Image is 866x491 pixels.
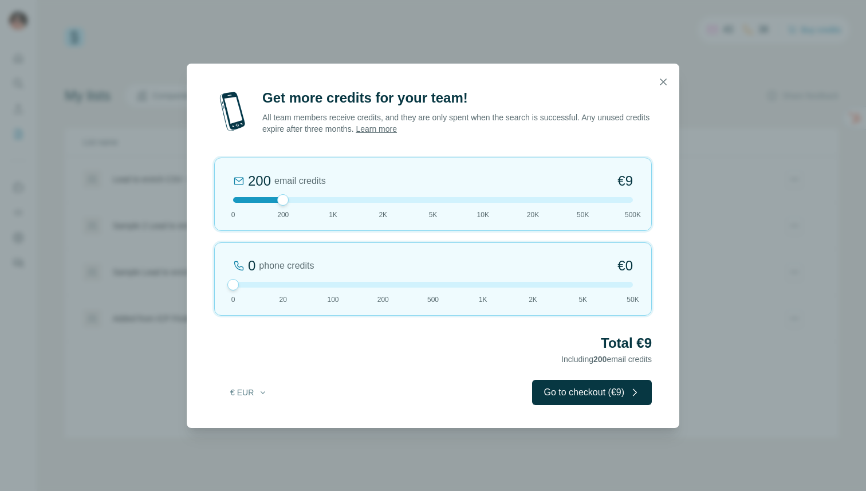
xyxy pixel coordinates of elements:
span: €9 [617,172,633,190]
span: 5K [578,294,587,305]
span: 20 [280,294,287,305]
span: 50K [627,294,639,305]
span: 0 [231,210,235,220]
span: 2K [529,294,537,305]
span: 1K [479,294,487,305]
span: Including email credits [561,355,652,364]
h2: Total €9 [214,334,652,352]
span: 2K [379,210,387,220]
span: 200 [277,210,289,220]
span: phone credits [259,259,314,273]
span: 5K [429,210,438,220]
span: 10K [477,210,489,220]
span: 100 [327,294,338,305]
img: mobile-phone [214,89,251,135]
span: 200 [377,294,389,305]
span: 20K [527,210,539,220]
span: email credits [274,174,326,188]
p: All team members receive credits, and they are only spent when the search is successful. Any unus... [262,112,652,135]
span: €0 [617,257,633,275]
span: 500 [427,294,439,305]
span: 0 [231,294,235,305]
button: Go to checkout (€9) [532,380,652,405]
span: 500K [625,210,641,220]
div: 200 [248,172,271,190]
span: 1K [329,210,337,220]
a: Learn more [356,124,397,133]
span: 200 [593,355,607,364]
span: 50K [577,210,589,220]
div: 0 [248,257,255,275]
button: € EUR [222,382,275,403]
